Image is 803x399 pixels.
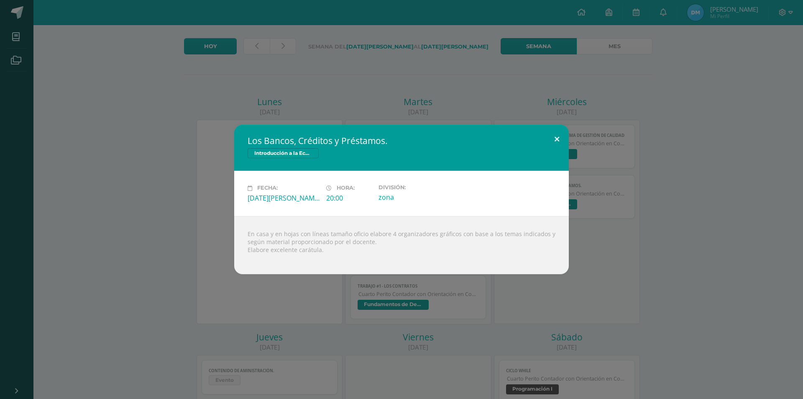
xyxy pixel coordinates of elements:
div: 20:00 [326,193,372,203]
div: [DATE][PERSON_NAME] [248,193,320,203]
button: Close (Esc) [545,125,569,153]
h2: Los Bancos, Créditos y Préstamos. [248,135,555,147]
span: Hora: [337,185,355,191]
span: Fecha: [257,185,278,191]
label: División: [378,184,450,190]
span: Introducción a la Economía [248,148,319,158]
div: zona [378,193,450,202]
div: En casa y en hojas con líneas tamaño oficio elabore 4 organizadores gráficos con base a los temas... [234,216,569,274]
